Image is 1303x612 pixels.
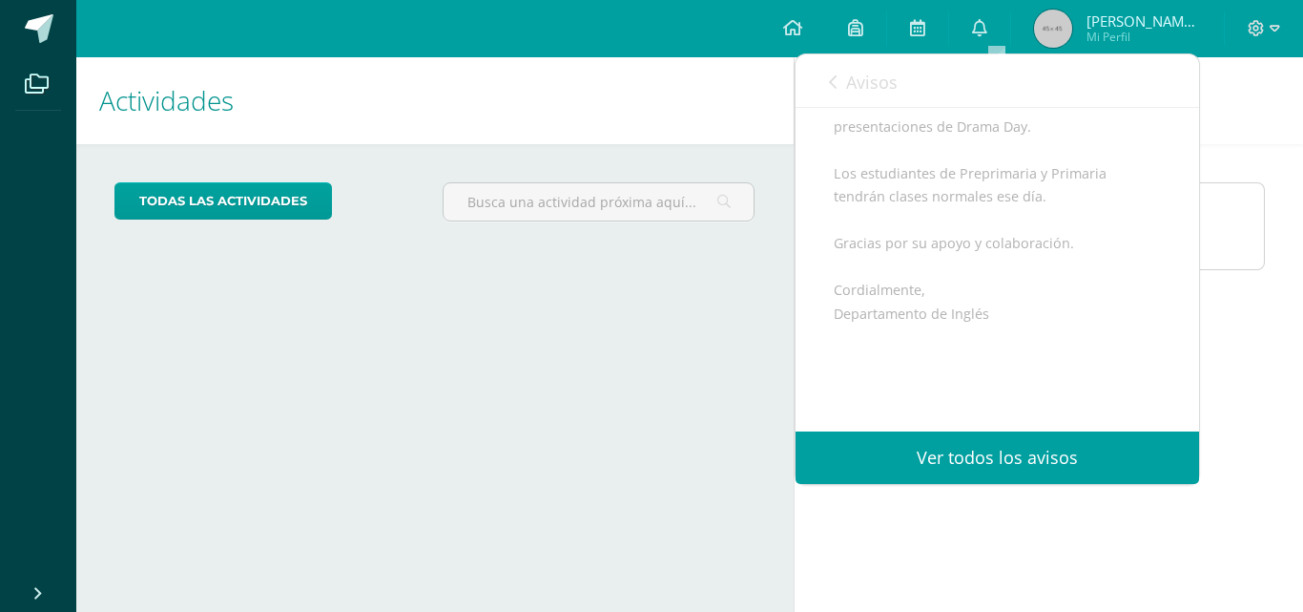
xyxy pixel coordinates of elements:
h1: Actividades [99,57,771,144]
span: [PERSON_NAME] [PERSON_NAME] [1086,11,1201,31]
span: Avisos [846,71,898,94]
a: todas las Actividades [114,182,332,220]
img: 45x45 [1034,10,1072,48]
input: Busca una actividad próxima aquí... [444,183,755,221]
a: Ver todos los avisos [796,432,1199,484]
span: Mi Perfil [1086,29,1201,45]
